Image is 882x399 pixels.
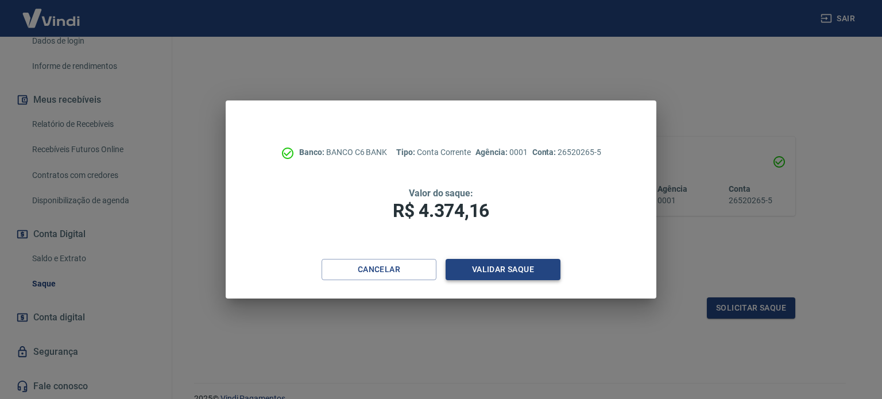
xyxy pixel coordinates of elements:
span: R$ 4.374,16 [393,200,489,222]
p: 26520265-5 [532,146,601,158]
p: BANCO C6 BANK [299,146,387,158]
span: Banco: [299,148,326,157]
button: Validar saque [446,259,560,280]
span: Tipo: [396,148,417,157]
span: Valor do saque: [409,188,473,199]
span: Conta: [532,148,558,157]
span: Agência: [475,148,509,157]
p: Conta Corrente [396,146,471,158]
button: Cancelar [322,259,436,280]
p: 0001 [475,146,527,158]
